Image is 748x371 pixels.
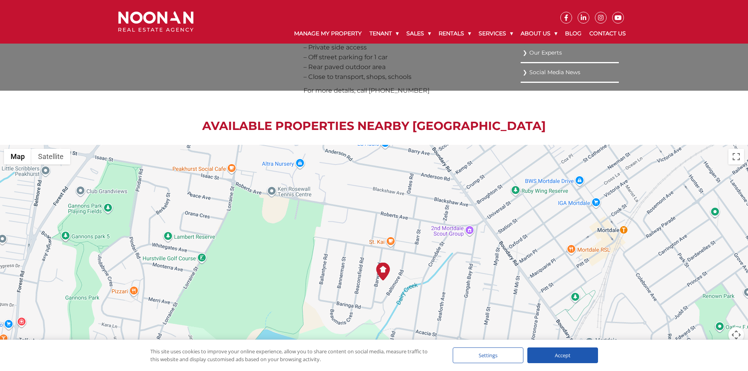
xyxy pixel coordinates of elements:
[728,327,744,343] button: Map camera controls
[402,24,435,44] a: Sales
[523,67,617,78] a: Social Media News
[728,149,744,164] button: Toggle fullscreen view
[523,48,617,58] a: Our Experts
[150,347,437,363] div: This site uses cookies to improve your online experience, allow you to share content on social me...
[118,11,194,32] img: Noonan Real Estate Agency
[475,24,517,44] a: Services
[585,24,630,44] a: Contact Us
[527,347,598,363] div: Accept
[435,24,475,44] a: Rentals
[290,24,366,44] a: Manage My Property
[561,24,585,44] a: Blog
[453,347,523,363] div: Settings
[366,24,402,44] a: Tenant
[31,149,70,164] button: Show satellite imagery
[4,149,31,164] button: Show street map
[517,24,561,44] a: About Us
